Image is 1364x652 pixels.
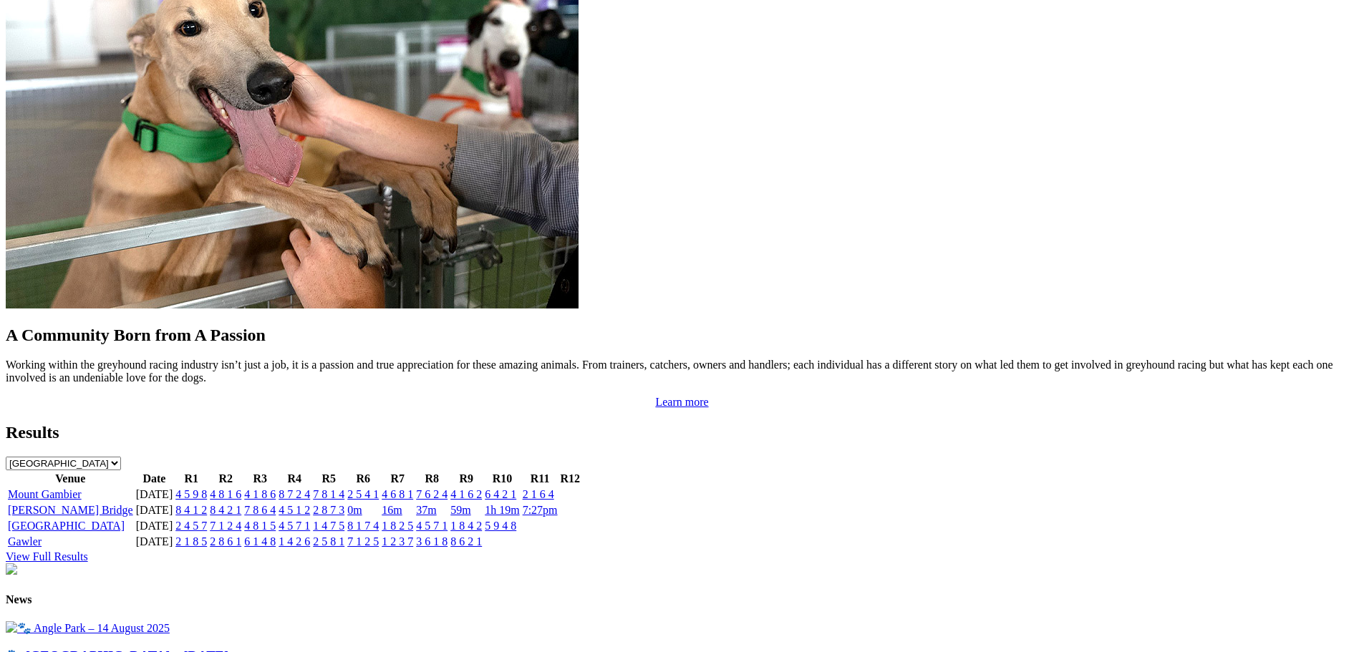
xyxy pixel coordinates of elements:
a: 5 9 4 8 [485,520,516,532]
a: 8 4 2 1 [210,504,241,516]
a: 2 5 4 1 [347,488,379,500]
a: [PERSON_NAME] Bridge [8,504,133,516]
th: R6 [347,472,379,486]
a: 7 8 1 4 [313,488,344,500]
th: R9 [450,472,483,486]
a: 2 8 6 1 [210,535,241,548]
a: 8 4 1 2 [175,504,207,516]
th: Venue [7,472,134,486]
a: [GEOGRAPHIC_DATA] [8,520,125,532]
a: 37m [416,504,436,516]
a: 7 1 2 4 [210,520,241,532]
a: 8 1 7 4 [347,520,379,532]
a: 7 1 2 5 [347,535,379,548]
a: 59m [450,504,470,516]
th: R2 [209,472,242,486]
a: 8 7 2 4 [279,488,310,500]
a: 4 1 8 6 [244,488,276,500]
a: 1 4 2 6 [279,535,310,548]
a: 6 4 2 1 [485,488,516,500]
a: 2 5 8 1 [313,535,344,548]
a: 16m [382,504,402,516]
a: Mount Gambier [8,488,82,500]
a: 3 6 1 8 [416,535,448,548]
a: 2 4 5 7 [175,520,207,532]
th: R11 [522,472,558,486]
td: [DATE] [135,519,174,533]
a: Learn more [655,396,708,408]
th: R10 [484,472,520,486]
a: Gawler [8,535,42,548]
td: [DATE] [135,535,174,549]
th: Date [135,472,174,486]
a: 2 1 8 5 [175,535,207,548]
a: 1h 19m [485,504,519,516]
a: 1 2 3 7 [382,535,413,548]
a: 6 1 4 8 [244,535,276,548]
th: R8 [415,472,448,486]
td: [DATE] [135,503,174,517]
p: Working within the greyhound racing industry isn’t just a job, it is a passion and true appreciat... [6,359,1358,384]
th: R12 [560,472,581,486]
th: R4 [278,472,311,486]
th: R5 [312,472,345,486]
h4: News [6,593,1358,606]
a: 4 1 6 2 [450,488,482,500]
a: 4 5 1 2 [279,504,310,516]
img: chasers_homepage.jpg [6,563,17,575]
a: 4 5 9 8 [175,488,207,500]
h2: A Community Born from A Passion [6,326,1358,345]
a: 2 1 6 4 [523,488,554,500]
th: R7 [381,472,414,486]
th: R1 [175,472,208,486]
a: 1 8 4 2 [450,520,482,532]
img: 🐾 Angle Park – 14 August 2025 [6,621,170,635]
a: 7:27pm [523,504,558,516]
a: 1 4 7 5 [313,520,344,532]
a: 4 8 1 6 [210,488,241,500]
a: 4 5 7 1 [416,520,448,532]
a: 4 8 1 5 [244,520,276,532]
a: View Full Results [6,550,88,563]
a: 4 6 8 1 [382,488,413,500]
a: 4 5 7 1 [279,520,310,532]
h2: Results [6,423,1358,442]
a: 7 8 6 4 [244,504,276,516]
a: 1 8 2 5 [382,520,413,532]
th: R3 [243,472,276,486]
a: 8 6 2 1 [450,535,482,548]
td: [DATE] [135,487,174,502]
a: 7 6 2 4 [416,488,448,500]
a: 0m [347,504,362,516]
a: 2 8 7 3 [313,504,344,516]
